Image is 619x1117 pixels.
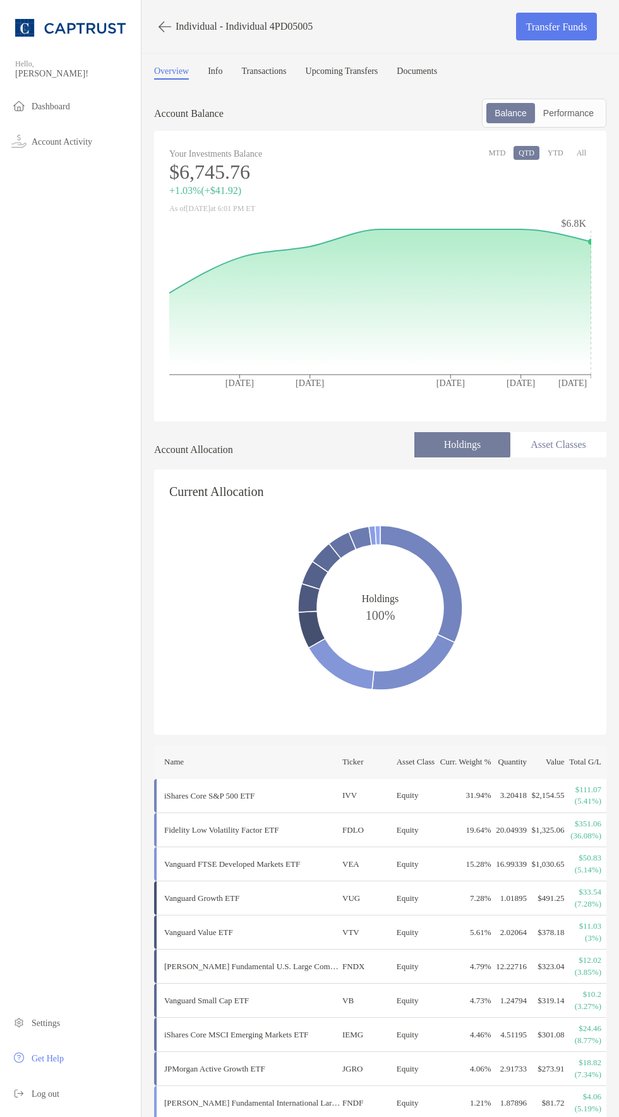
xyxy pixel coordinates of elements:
[396,745,438,779] th: Asset Class
[306,66,378,80] a: Upcoming Transfers
[164,1061,341,1077] p: JPMorgan Active Growth ETF
[484,146,511,160] button: MTD
[396,950,438,984] td: Equity
[342,915,396,950] td: VTV
[362,593,399,605] span: Holdings
[527,847,565,881] td: $1,030.65
[438,779,492,813] td: 31.94 %
[438,984,492,1018] td: 4.73 %
[514,146,539,160] button: QTD
[11,133,27,148] img: activity icon
[491,1018,527,1052] td: 4.51195
[11,1085,27,1101] img: logout icon
[566,1035,601,1046] p: (8.77%)
[438,1052,492,1086] td: 4.06 %
[169,183,380,198] p: +1.03% ( +$41.92 )
[32,1054,64,1063] span: Get Help
[527,779,565,813] td: $2,154.55
[11,1050,27,1065] img: get-help icon
[438,881,492,915] td: 7.28 %
[507,378,535,388] tspan: [DATE]
[164,822,341,838] p: Fidelity Low Volatility Factor ETF
[566,784,601,795] p: $111.07
[566,795,601,807] p: (5.41%)
[154,745,342,779] th: Name
[414,432,510,457] li: Holdings
[491,813,527,847] td: 20.04939
[566,1023,601,1034] p: $24.46
[296,378,324,388] tspan: [DATE]
[32,137,92,147] span: Account Activity
[572,146,591,160] button: All
[491,847,527,881] td: 16.99339
[527,1018,565,1052] td: $301.08
[438,1018,492,1052] td: 4.46 %
[438,745,492,779] th: Curr. Weight %
[164,890,341,906] p: Vanguard Growth ETF
[566,955,601,966] p: $12.02
[169,485,263,499] h4: Current Allocation
[527,881,565,915] td: $491.25
[164,924,341,940] p: Vanguard Value ETF
[561,218,586,229] tspan: $6.8K
[558,378,587,388] tspan: [DATE]
[536,104,601,122] div: Performance
[164,856,341,872] p: Vanguard FTSE Developed Markets ETF
[169,146,380,162] p: Your Investments Balance
[342,745,396,779] th: Ticker
[164,958,341,974] p: Schwab Fundamental U.S. Large Company Index ETF
[566,852,601,864] p: $50.83
[527,950,565,984] td: $323.04
[488,104,534,122] div: Balance
[396,847,438,881] td: Equity
[366,605,395,623] span: 100%
[510,432,606,457] li: Asset Classes
[566,864,601,876] p: (5.14%)
[396,779,438,813] td: Equity
[566,1103,601,1114] p: (5.19%)
[566,818,601,830] p: $351.06
[438,813,492,847] td: 19.64 %
[491,984,527,1018] td: 1.24794
[342,950,396,984] td: FNDX
[438,950,492,984] td: 4.79 %
[436,378,465,388] tspan: [DATE]
[527,1052,565,1086] td: $273.91
[491,915,527,950] td: 2.02064
[225,378,254,388] tspan: [DATE]
[342,984,396,1018] td: VB
[169,201,380,217] p: As of [DATE] at 6:01 PM ET
[32,1018,60,1028] span: Settings
[396,813,438,847] td: Equity
[342,1018,396,1052] td: IEMG
[491,745,527,779] th: Quantity
[566,1069,601,1080] p: (7.34%)
[516,13,597,40] a: Transfer Funds
[396,881,438,915] td: Equity
[438,847,492,881] td: 15.28 %
[164,788,341,804] p: iShares Core S&P 500 ETF
[566,898,601,910] p: (7.28%)
[342,847,396,881] td: VEA
[397,66,437,80] a: Documents
[32,102,70,111] span: Dashboard
[164,1095,341,1111] p: Schwab Fundamental International Large Company Index ETF
[15,5,126,51] img: CAPTRUST Logo
[396,1052,438,1086] td: Equity
[154,106,224,121] p: Account Balance
[154,444,233,456] h4: Account Allocation
[566,1057,601,1068] p: $18.82
[11,98,27,113] img: household icon
[164,1027,341,1042] p: iShares Core MSCI Emerging Markets ETF
[491,950,527,984] td: 12.22716
[32,1089,59,1099] span: Log out
[491,1052,527,1086] td: 2.91733
[565,745,606,779] th: Total G/L
[527,813,565,847] td: $1,325.06
[527,745,565,779] th: Value
[543,146,568,160] button: YTD
[11,1015,27,1030] img: settings icon
[566,1001,601,1012] p: (3.27%)
[527,984,565,1018] td: $319.14
[176,21,313,32] p: Individual - Individual 4PD05005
